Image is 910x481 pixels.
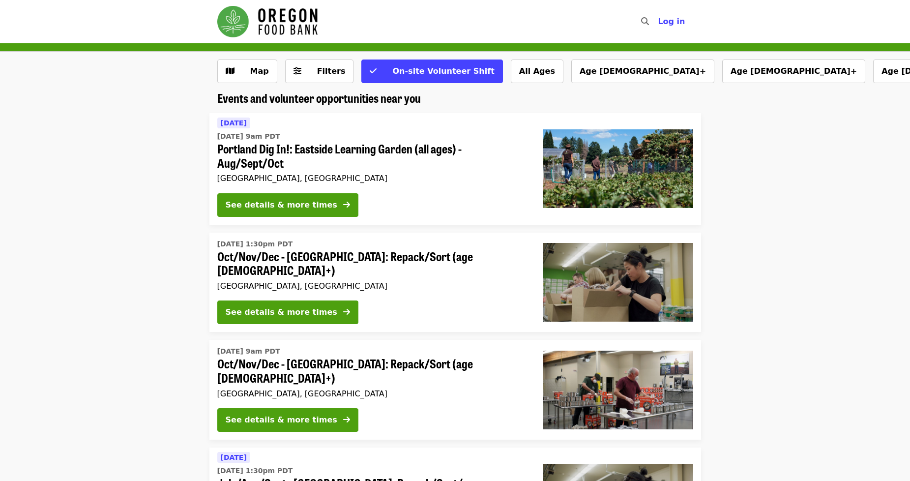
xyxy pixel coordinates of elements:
[217,193,358,217] button: See details & more times
[217,281,527,291] div: [GEOGRAPHIC_DATA], [GEOGRAPHIC_DATA]
[343,415,350,424] i: arrow-right icon
[217,60,277,83] button: Show map view
[226,306,337,318] div: See details & more times
[217,249,527,278] span: Oct/Nov/Dec - [GEOGRAPHIC_DATA]: Repack/Sort (age [DEMOGRAPHIC_DATA]+)
[294,66,301,76] i: sliders-h icon
[217,466,293,476] time: [DATE] 1:30pm PDT
[361,60,502,83] button: On-site Volunteer Shift
[217,142,527,170] span: Portland Dig In!: Eastside Learning Garden (all ages) - Aug/Sept/Oct
[343,200,350,210] i: arrow-right icon
[226,414,337,426] div: See details & more times
[209,233,701,332] a: See details for "Oct/Nov/Dec - Portland: Repack/Sort (age 8+)"
[392,66,494,76] span: On-site Volunteer Shift
[571,60,714,83] button: Age [DEMOGRAPHIC_DATA]+
[217,131,280,142] time: [DATE] 9am PDT
[217,239,293,249] time: [DATE] 1:30pm PDT
[217,301,358,324] button: See details & more times
[209,340,701,440] a: See details for "Oct/Nov/Dec - Portland: Repack/Sort (age 16+)"
[343,307,350,317] i: arrow-right icon
[217,389,527,398] div: [GEOGRAPHIC_DATA], [GEOGRAPHIC_DATA]
[221,119,247,127] span: [DATE]
[217,346,280,357] time: [DATE] 9am PDT
[317,66,346,76] span: Filters
[655,10,663,33] input: Search
[217,408,358,432] button: See details & more times
[217,357,527,385] span: Oct/Nov/Dec - [GEOGRAPHIC_DATA]: Repack/Sort (age [DEMOGRAPHIC_DATA]+)
[217,89,421,106] span: Events and volunteer opportunities near you
[641,17,649,26] i: search icon
[658,17,685,26] span: Log in
[650,12,693,31] button: Log in
[221,453,247,461] span: [DATE]
[370,66,377,76] i: check icon
[543,129,693,208] img: Portland Dig In!: Eastside Learning Garden (all ages) - Aug/Sept/Oct organized by Oregon Food Bank
[226,66,235,76] i: map icon
[285,60,354,83] button: Filters (0 selected)
[217,6,318,37] img: Oregon Food Bank - Home
[217,174,527,183] div: [GEOGRAPHIC_DATA], [GEOGRAPHIC_DATA]
[722,60,865,83] button: Age [DEMOGRAPHIC_DATA]+
[543,351,693,429] img: Oct/Nov/Dec - Portland: Repack/Sort (age 16+) organized by Oregon Food Bank
[250,66,269,76] span: Map
[543,243,693,322] img: Oct/Nov/Dec - Portland: Repack/Sort (age 8+) organized by Oregon Food Bank
[511,60,563,83] button: All Ages
[226,199,337,211] div: See details & more times
[209,113,701,225] a: See details for "Portland Dig In!: Eastside Learning Garden (all ages) - Aug/Sept/Oct"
